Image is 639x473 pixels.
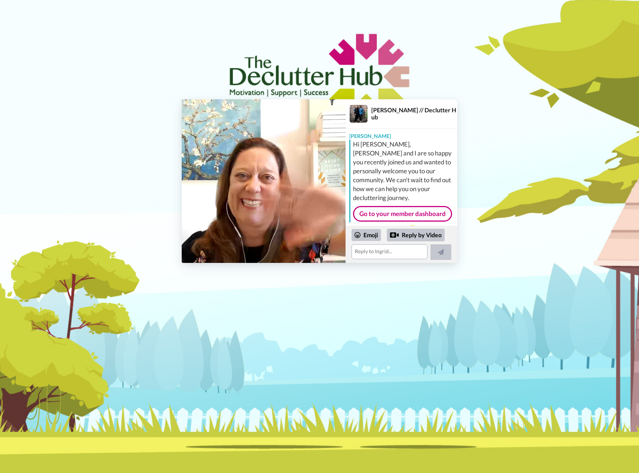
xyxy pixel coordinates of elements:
div: [PERSON_NAME] [346,129,457,140]
a: Go to your member dashboard [353,206,452,222]
img: message.svg [385,225,418,240]
div: Hi [PERSON_NAME], [PERSON_NAME] and I are so happy you recently joined us and wanted to personall... [353,140,455,202]
div: [PERSON_NAME] // Declutter Hub [371,106,457,120]
div: Reply by Video [387,229,445,241]
div: Send [PERSON_NAME] a reply. [346,225,457,252]
img: The Declutter Hub logo [302,58,337,88]
img: Profile Image [350,105,368,123]
div: Emoji [352,229,381,241]
img: 5cb1b1e2-84ca-42d2-91d5-986f912a00c7-thumb.jpg [182,99,346,263]
div: Reply by Video [390,231,399,239]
